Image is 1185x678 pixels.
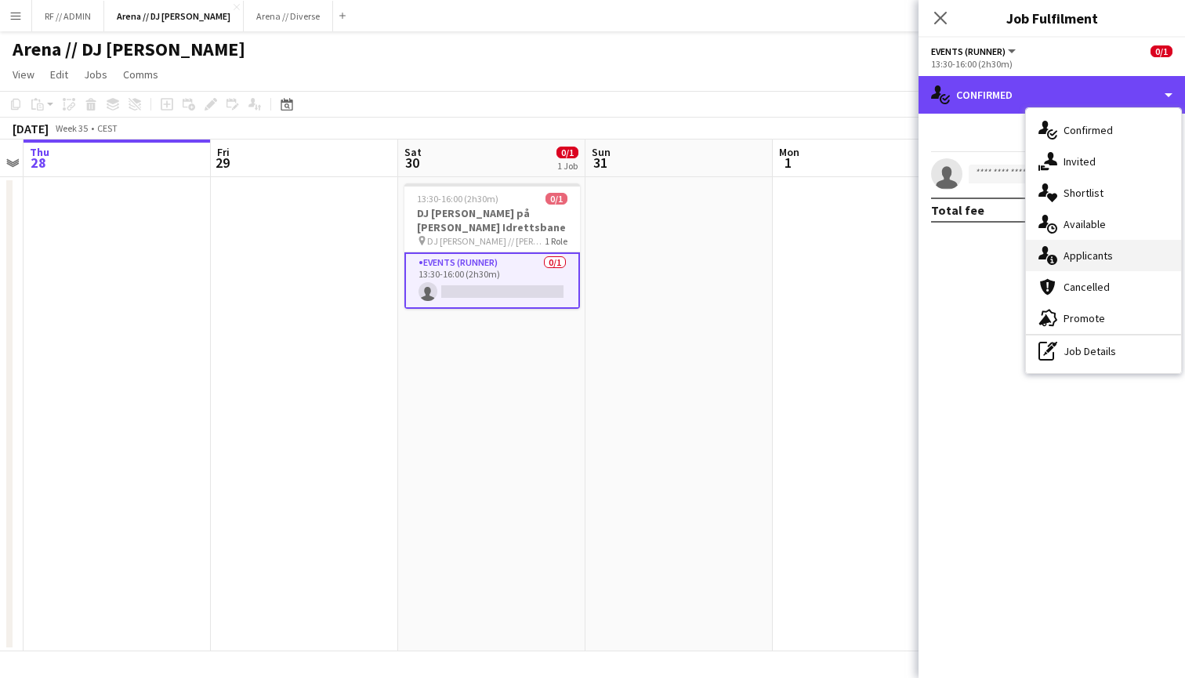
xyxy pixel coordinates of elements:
span: 31 [589,154,611,172]
div: Promote [1026,303,1181,334]
span: Mon [779,145,799,159]
span: Sun [592,145,611,159]
span: 13:30-16:00 (2h30m) [417,193,498,205]
div: [DATE] [13,121,49,136]
span: Comms [123,67,158,82]
button: Arena // Diverse [244,1,333,31]
a: Comms [117,64,165,85]
div: 13:30-16:00 (2h30m) [931,58,1172,70]
div: Total fee [931,202,984,218]
span: 28 [27,154,49,172]
span: 29 [215,154,230,172]
div: Confirmed [919,76,1185,114]
a: Jobs [78,64,114,85]
div: Invited [1026,146,1181,177]
span: 1 [777,154,799,172]
span: Jobs [84,67,107,82]
span: Thu [30,145,49,159]
span: Fri [217,145,230,159]
div: Shortlist [1026,177,1181,208]
span: Events (Runner) [931,45,1006,57]
a: Edit [44,64,74,85]
div: CEST [97,122,118,134]
button: Arena // DJ [PERSON_NAME] [104,1,244,31]
div: 1 Job [557,160,578,172]
button: Events (Runner) [931,45,1018,57]
h1: Arena // DJ [PERSON_NAME] [13,38,245,61]
app-job-card: 13:30-16:00 (2h30m)0/1DJ [PERSON_NAME] på [PERSON_NAME] Idrettsbane DJ [PERSON_NAME] // [PERSON_N... [404,183,580,309]
span: Sat [404,145,422,159]
span: Week 35 [52,122,91,134]
span: 30 [402,154,422,172]
app-card-role: Events (Runner)0/113:30-16:00 (2h30m) [404,252,580,309]
span: 1 Role [545,235,567,247]
h3: Job Fulfilment [919,8,1185,28]
div: Cancelled [1026,271,1181,303]
span: Edit [50,67,68,82]
h3: DJ [PERSON_NAME] på [PERSON_NAME] Idrettsbane [404,206,580,234]
span: View [13,67,34,82]
span: DJ [PERSON_NAME] // [PERSON_NAME] idrettsbane [427,235,545,247]
div: Applicants [1026,240,1181,271]
a: View [6,64,41,85]
span: 0/1 [545,193,567,205]
button: RF // ADMIN [32,1,104,31]
span: 0/1 [556,147,578,158]
span: 0/1 [1151,45,1172,57]
div: Available [1026,208,1181,240]
div: Job Details [1026,335,1181,367]
div: Confirmed [1026,114,1181,146]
